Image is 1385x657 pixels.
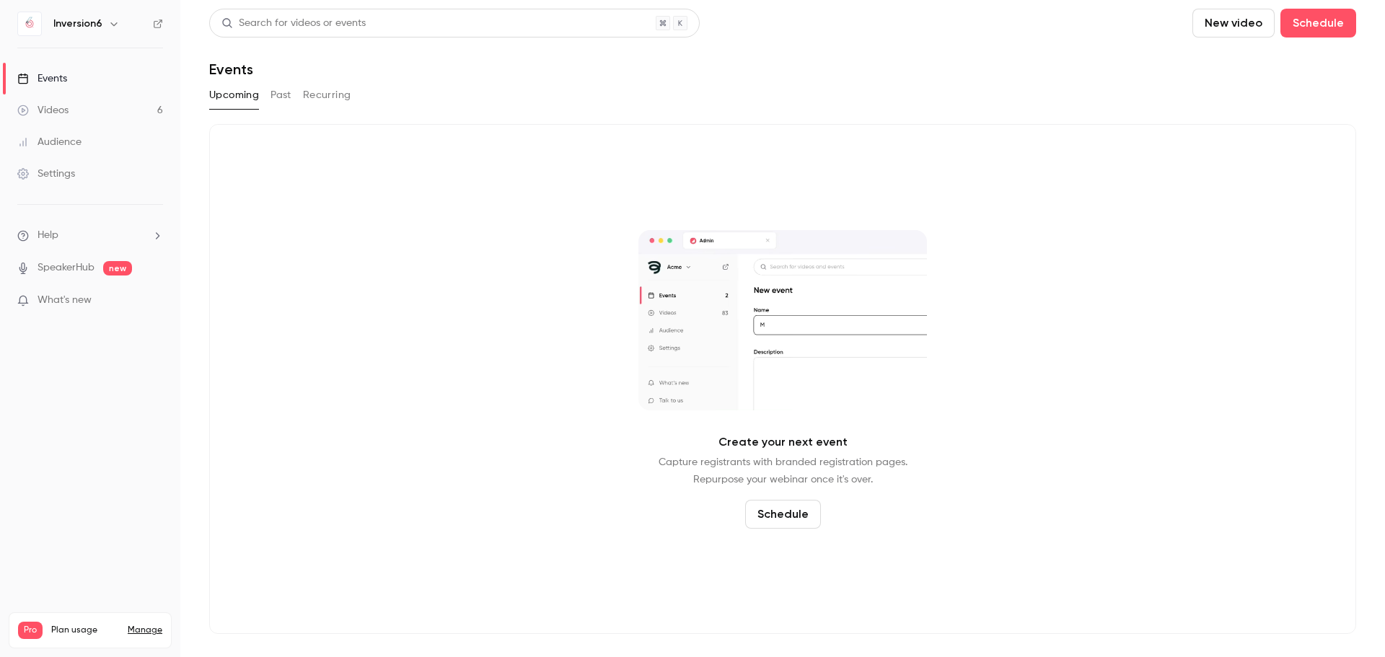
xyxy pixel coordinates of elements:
span: Plan usage [51,625,119,636]
div: Settings [17,167,75,181]
div: Search for videos or events [221,16,366,31]
span: Pro [18,622,43,639]
button: Recurring [303,84,351,107]
a: SpeakerHub [38,260,94,275]
li: help-dropdown-opener [17,228,163,243]
button: Past [271,84,291,107]
span: new [103,261,132,275]
h1: Events [209,61,253,78]
span: What's new [38,293,92,308]
button: Schedule [745,500,821,529]
button: Upcoming [209,84,259,107]
div: Audience [17,135,82,149]
button: New video [1192,9,1275,38]
p: Capture registrants with branded registration pages. Repurpose your webinar once it's over. [659,454,907,488]
h6: Inversion6 [53,17,102,31]
a: Manage [128,625,162,636]
button: Schedule [1280,9,1356,38]
p: Create your next event [718,433,848,451]
span: Help [38,228,58,243]
img: Inversion6 [18,12,41,35]
iframe: Noticeable Trigger [146,294,163,307]
div: Events [17,71,67,86]
div: Videos [17,103,69,118]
